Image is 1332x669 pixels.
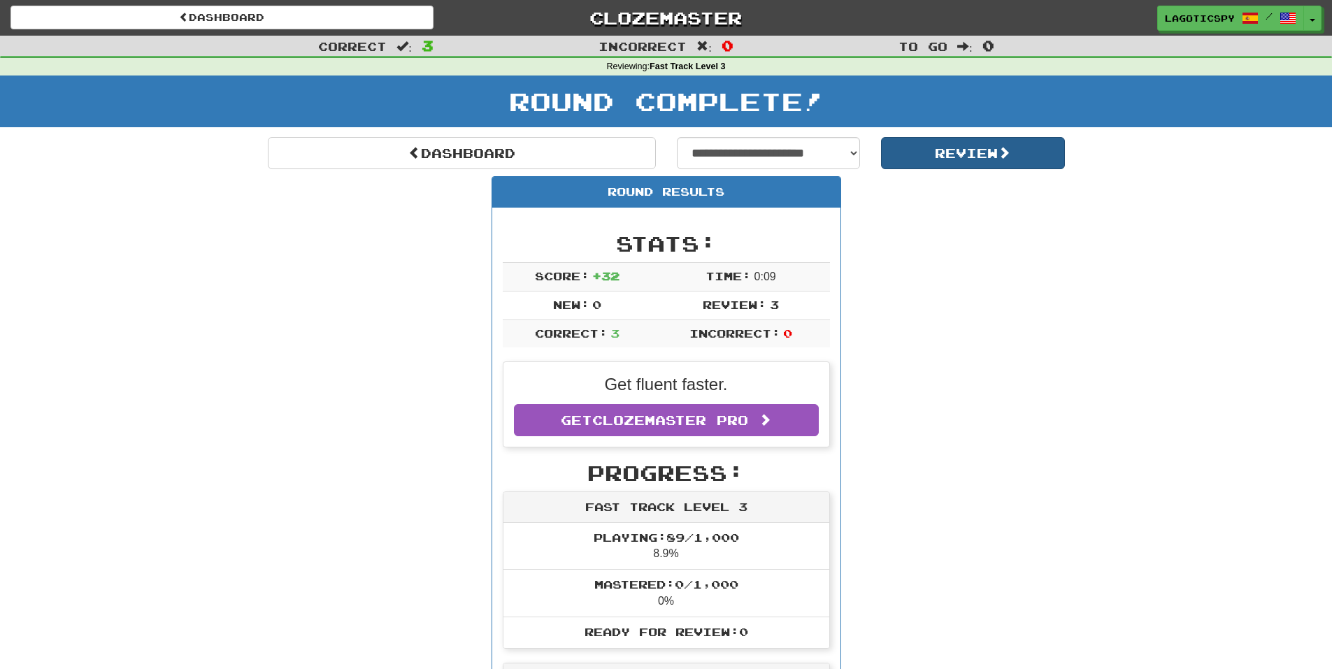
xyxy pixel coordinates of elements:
p: Get fluent faster. [514,373,819,396]
span: : [396,41,412,52]
div: Round Results [492,177,840,208]
strong: Fast Track Level 3 [650,62,726,71]
button: Review [881,137,1065,169]
span: / [1266,11,1273,21]
span: New: [553,298,589,311]
h2: Progress: [503,461,830,484]
span: : [696,41,712,52]
span: Correct: [535,326,608,340]
span: 3 [610,326,620,340]
span: lagoticspy [1165,12,1235,24]
span: To go [898,39,947,53]
span: Score: [535,269,589,282]
div: Fast Track Level 3 [503,492,829,523]
span: : [957,41,973,52]
span: Incorrect [599,39,687,53]
span: Playing: 89 / 1,000 [594,531,739,544]
span: 0 : 0 9 [754,271,776,282]
span: Incorrect: [689,326,780,340]
h2: Stats: [503,232,830,255]
a: Dashboard [268,137,656,169]
span: Time: [706,269,751,282]
li: 8.9% [503,523,829,570]
span: Correct [318,39,387,53]
li: 0% [503,569,829,617]
a: GetClozemaster Pro [514,404,819,436]
span: 0 [783,326,792,340]
span: Ready for Review: 0 [585,625,748,638]
span: + 32 [592,269,620,282]
span: Mastered: 0 / 1,000 [594,577,738,591]
a: lagoticspy / [1157,6,1304,31]
span: 0 [592,298,601,311]
span: 0 [722,37,733,54]
a: Clozemaster [454,6,878,30]
h1: Round Complete! [5,87,1327,115]
span: 0 [982,37,994,54]
a: Dashboard [10,6,434,29]
span: Review: [703,298,766,311]
span: 3 [422,37,434,54]
span: Clozemaster Pro [592,412,748,428]
span: 3 [770,298,779,311]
